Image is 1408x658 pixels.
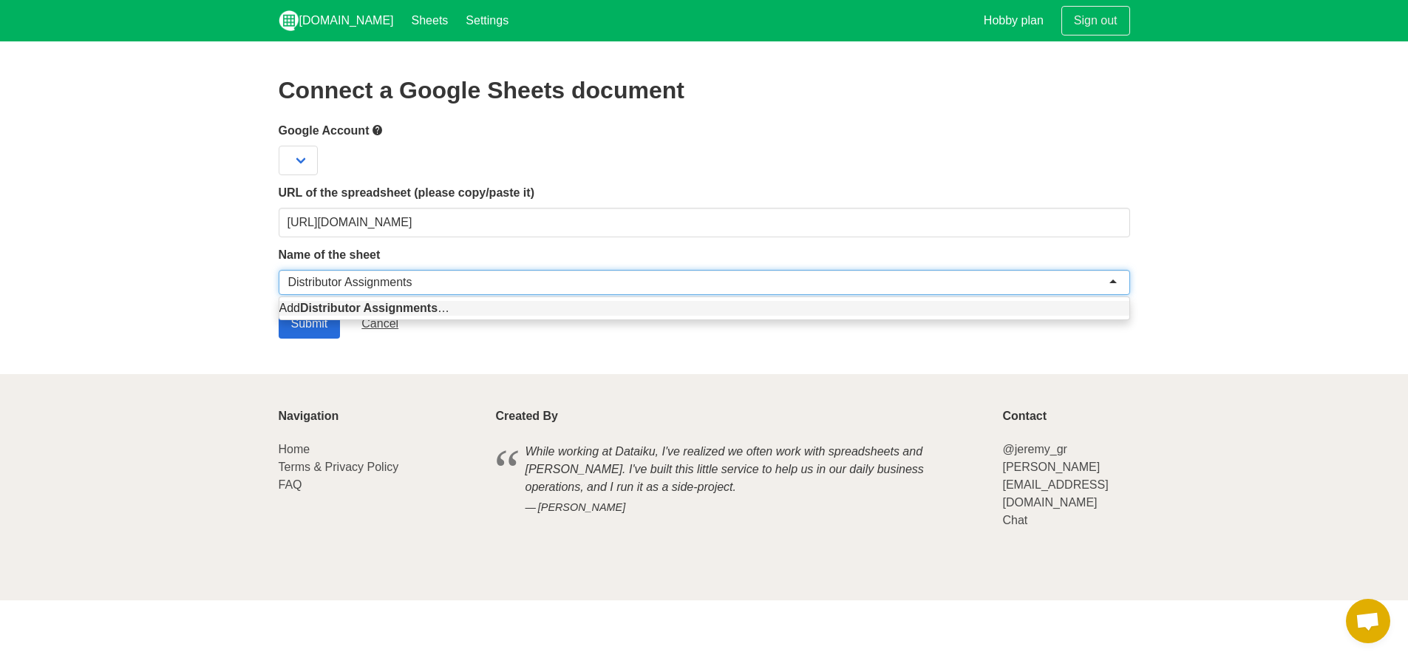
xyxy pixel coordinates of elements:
label: Google Account [279,121,1130,140]
a: Chat [1002,514,1027,526]
img: logo_v2_white.png [279,10,299,31]
div: Add … [279,301,1129,316]
a: Terms & Privacy Policy [279,461,399,473]
strong: Distributor Assignments [300,302,438,314]
a: @jeremy_gr [1002,443,1067,455]
input: Should start with https://docs.google.com/spreadsheets/d/ [279,208,1130,237]
p: Navigation [279,410,478,423]
blockquote: While working at Dataiku, I've realized we often work with spreadsheets and [PERSON_NAME]. I've b... [496,441,985,518]
a: Open chat [1346,599,1390,643]
cite: [PERSON_NAME] [526,500,956,516]
input: Submit [279,309,341,339]
a: FAQ [279,478,302,491]
a: Home [279,443,310,455]
a: Sign out [1061,6,1130,35]
p: Created By [496,410,985,423]
label: URL of the spreadsheet (please copy/paste it) [279,184,1130,202]
p: Contact [1002,410,1129,423]
h2: Connect a Google Sheets document [279,77,1130,104]
a: [PERSON_NAME][EMAIL_ADDRESS][DOMAIN_NAME] [1002,461,1108,509]
label: Name of the sheet [279,246,1130,264]
a: Cancel [349,309,411,339]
